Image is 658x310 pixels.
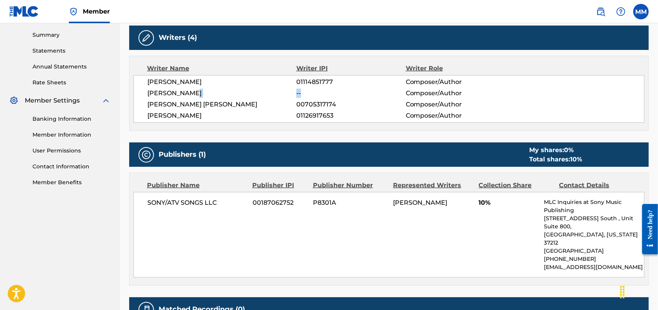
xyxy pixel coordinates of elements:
a: Rate Sheets [32,79,111,87]
span: 01126917653 [296,111,405,120]
span: -- [296,89,405,98]
img: Member Settings [9,96,19,105]
span: [PERSON_NAME] [393,199,448,206]
div: Publisher Name [147,181,246,190]
div: My shares: [529,146,582,155]
span: Composer/Author [406,100,505,109]
span: [PERSON_NAME] [147,111,296,120]
div: Publisher IPI [252,181,307,190]
span: Member Settings [25,96,80,105]
a: Summary [32,31,111,39]
div: Writer Name [147,64,296,73]
span: Member [83,7,110,16]
span: Composer/Author [406,111,505,120]
div: Represented Writers [393,181,473,190]
div: Collection Share [479,181,553,190]
span: [PERSON_NAME] [147,77,296,87]
span: Composer/Author [406,77,505,87]
img: Top Rightsholder [69,7,78,16]
img: Publishers [142,150,151,159]
p: MLC Inquiries at Sony Music Publishing [544,198,644,214]
a: Statements [32,47,111,55]
div: Writer Role [406,64,505,73]
div: Drag [616,281,629,304]
img: search [596,7,605,16]
a: Member Benefits [32,178,111,187]
span: [PERSON_NAME] [PERSON_NAME] [147,100,296,109]
a: Annual Statements [32,63,111,71]
span: P8301A [313,198,388,207]
h5: Writers (4) [159,33,197,42]
span: 10% [479,198,538,207]
a: Public Search [593,4,608,19]
div: Contact Details [559,181,634,190]
div: Help [613,4,629,19]
img: expand [101,96,111,105]
div: Publisher Number [313,181,388,190]
span: 01114851777 [296,77,405,87]
div: Total shares: [529,155,582,164]
img: Writers [142,33,151,43]
span: Composer/Author [406,89,505,98]
span: SONY/ATV SONGS LLC [147,198,247,207]
a: Member Information [32,131,111,139]
img: help [616,7,626,16]
a: User Permissions [32,147,111,155]
span: 00187062752 [253,198,307,207]
a: Contact Information [32,163,111,171]
p: [GEOGRAPHIC_DATA], [US_STATE] 37212 [544,231,644,247]
span: 0 % [564,146,574,154]
p: [PHONE_NUMBER] [544,255,644,263]
img: MLC Logo [9,6,39,17]
span: [PERSON_NAME] [147,89,296,98]
iframe: Chat Widget [619,273,658,310]
iframe: Resource Center [636,198,658,260]
span: 00705317174 [296,100,405,109]
span: 10 % [570,156,582,163]
p: [STREET_ADDRESS] South , Unit Suite 800, [544,214,644,231]
a: Banking Information [32,115,111,123]
h5: Publishers (1) [159,150,206,159]
p: [GEOGRAPHIC_DATA] [544,247,644,255]
p: [EMAIL_ADDRESS][DOMAIN_NAME] [544,263,644,271]
div: User Menu [633,4,649,19]
div: Writer IPI [296,64,406,73]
